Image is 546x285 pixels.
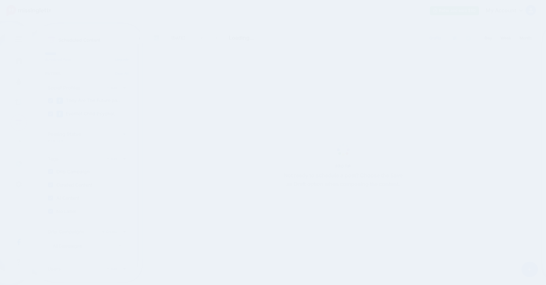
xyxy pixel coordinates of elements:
[430,6,479,15] a: Refer and earn $50
[48,156,104,161] h4: Tags
[15,36,22,42] img: menu.png
[48,139,64,142] p: Viewing all
[479,3,536,19] a: My Account
[56,111,63,117] img: facebook-square.png
[58,38,101,42] p: Scheduled Content
[104,85,120,91] a: Add
[497,33,515,43] a: Week
[104,156,120,162] a: Add
[466,36,471,41] img: facebook-grey-square.png
[48,132,123,137] h4: Posting Status
[229,34,254,41] span: Loading...
[429,36,442,40] span: Drafts
[281,164,405,169] h5: PRO TIP
[115,71,129,75] a: Clear All
[515,33,535,43] a: Month
[425,32,445,44] a: Drafts
[48,229,100,234] h4: Drip Campaigns
[56,196,80,200] label: AI Content
[56,111,118,117] label: Everlief Child Psychol…
[48,240,126,253] button: All Campaigns
[56,97,122,104] label: They Are The Future pa…
[48,266,104,271] h4: Users
[56,183,93,187] label: Curated Content
[45,58,129,61] p: Scheduled Posts
[153,35,159,41] img: calendar-grey-darker.png
[53,242,118,250] div: All Campaigns
[100,229,120,235] a: Create
[56,97,63,104] img: facebook-square.png
[56,169,90,174] label: Drip Campaign
[481,33,496,43] a: Day
[165,32,191,44] a: [DATE]
[452,35,457,41] img: paragraph-boxed.png
[48,36,55,44] img: calendar.png
[48,85,104,90] h4: Social Profiles
[6,5,51,16] img: Missinglettr
[281,171,405,189] p: Not ready to schedule a post? Choose the Save as Draft option when composing the content.
[104,266,120,272] a: Add
[115,57,129,61] a: Upgrade
[45,71,129,76] h4: Filters
[56,209,76,214] label: No Label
